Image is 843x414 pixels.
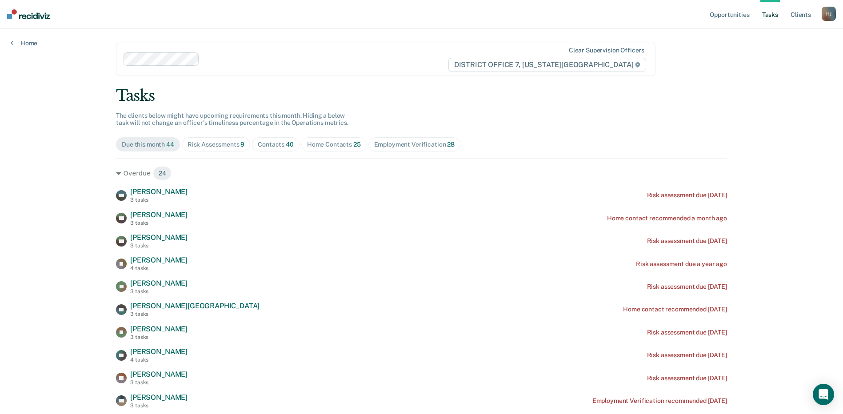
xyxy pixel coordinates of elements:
div: H J [822,7,836,21]
span: 44 [166,141,174,148]
div: 4 tasks [130,357,188,363]
span: [PERSON_NAME] [130,279,188,287]
div: Risk assessment due [DATE] [647,283,727,291]
div: Due this month [122,141,174,148]
div: Risk Assessments [188,141,245,148]
span: 28 [447,141,455,148]
span: [PERSON_NAME] [130,347,188,356]
div: 3 tasks [130,379,188,386]
span: [PERSON_NAME] [130,393,188,402]
span: [PERSON_NAME] [130,187,188,196]
div: 4 tasks [130,265,188,271]
span: [PERSON_NAME] [130,370,188,378]
span: [PERSON_NAME] [130,211,188,219]
div: Employment Verification [374,141,455,148]
span: 25 [353,141,361,148]
div: 3 tasks [130,243,188,249]
span: [PERSON_NAME] [130,233,188,242]
div: Home contact recommended a month ago [607,215,727,222]
div: Clear supervision officers [569,47,644,54]
div: Home contact recommended [DATE] [623,306,727,313]
div: 3 tasks [130,288,188,295]
div: 3 tasks [130,311,260,317]
div: Contacts [258,141,294,148]
img: Recidiviz [7,9,50,19]
div: 3 tasks [130,197,188,203]
div: Risk assessment due [DATE] [647,374,727,382]
span: 40 [286,141,294,148]
span: [PERSON_NAME][GEOGRAPHIC_DATA] [130,302,260,310]
div: Employment Verification recommended [DATE] [592,397,727,405]
span: [PERSON_NAME] [130,256,188,264]
button: HJ [822,7,836,21]
div: Risk assessment due [DATE] [647,191,727,199]
div: Home Contacts [307,141,361,148]
span: The clients below might have upcoming requirements this month. Hiding a below task will not chang... [116,112,348,127]
span: 9 [240,141,244,148]
div: 3 tasks [130,220,188,226]
div: Risk assessment due a year ago [636,260,727,268]
div: 3 tasks [130,402,188,409]
div: Risk assessment due [DATE] [647,237,727,245]
div: Risk assessment due [DATE] [647,351,727,359]
span: DISTRICT OFFICE 7, [US_STATE][GEOGRAPHIC_DATA] [448,58,646,72]
a: Home [11,39,37,47]
div: Risk assessment due [DATE] [647,329,727,336]
div: Open Intercom Messenger [813,384,834,405]
div: Overdue 24 [116,166,727,180]
div: 3 tasks [130,334,188,340]
span: [PERSON_NAME] [130,325,188,333]
div: Tasks [116,87,727,105]
span: 24 [153,166,172,180]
